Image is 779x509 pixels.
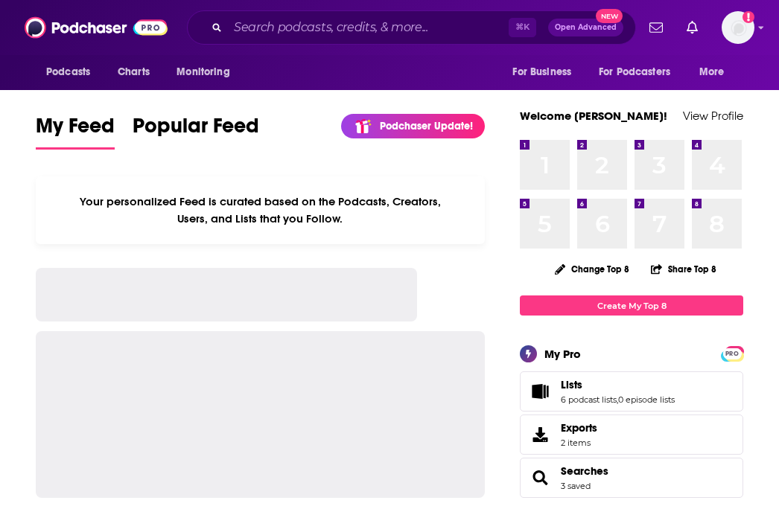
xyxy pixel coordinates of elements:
span: Searches [520,458,743,498]
span: For Podcasters [599,62,670,83]
button: Show profile menu [722,11,754,44]
button: open menu [689,58,743,86]
a: Exports [520,414,743,455]
span: New [596,9,623,23]
p: Podchaser Update! [380,120,473,132]
a: Lists [561,378,675,391]
button: Change Top 8 [546,260,638,278]
a: Show notifications dropdown [681,15,704,40]
span: Podcasts [46,62,90,83]
span: Logged in as gabriellaippaso [722,11,754,44]
button: open menu [589,58,692,86]
span: Open Advanced [555,24,617,31]
a: View Profile [683,109,743,123]
button: open menu [166,58,249,86]
button: Open AdvancedNew [548,19,623,36]
span: Exports [561,421,597,435]
span: ⌘ K [509,18,536,37]
div: My Pro [544,347,581,361]
span: 2 items [561,438,597,448]
a: Create My Top 8 [520,295,743,316]
a: Searches [561,464,608,478]
svg: Add a profile image [743,11,754,23]
a: Searches [525,467,555,488]
input: Search podcasts, credits, & more... [228,16,509,39]
a: PRO [723,348,741,359]
a: My Feed [36,113,115,150]
span: My Feed [36,113,115,147]
a: Welcome [PERSON_NAME]! [520,109,667,123]
span: More [699,62,725,83]
span: Exports [525,424,555,445]
a: Show notifications dropdown [643,15,669,40]
a: Charts [108,58,159,86]
span: For Business [512,62,571,83]
button: open menu [502,58,590,86]
span: Monitoring [177,62,229,83]
button: open menu [36,58,109,86]
img: User Profile [722,11,754,44]
a: 0 episode lists [618,394,675,405]
span: PRO [723,348,741,359]
div: Search podcasts, credits, & more... [187,10,636,45]
a: Popular Feed [133,113,259,150]
span: Popular Feed [133,113,259,147]
div: Your personalized Feed is curated based on the Podcasts, Creators, Users, and Lists that you Follow. [36,176,485,244]
button: Share Top 8 [650,254,717,284]
a: Lists [525,381,555,402]
span: Lists [520,371,743,412]
span: Lists [561,378,582,391]
span: , [617,394,618,405]
a: 6 podcast lists [561,394,617,405]
a: 3 saved [561,481,591,491]
img: Podchaser - Follow, Share and Rate Podcasts [25,13,168,42]
span: Charts [118,62,150,83]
